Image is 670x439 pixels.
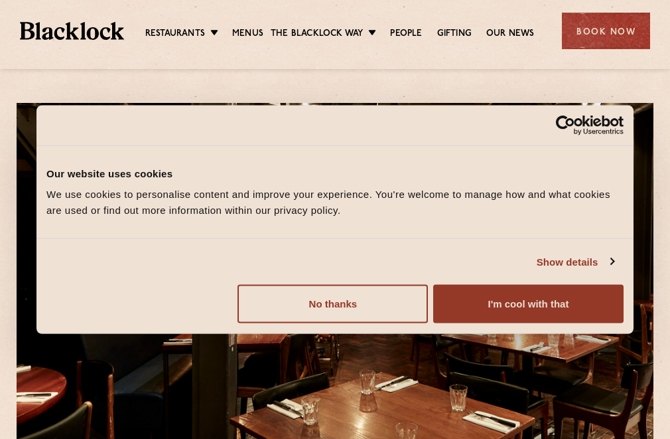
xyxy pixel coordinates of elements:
button: I'm cool with that [433,285,624,323]
a: Usercentrics Cookiebot - opens in a new window [507,115,624,135]
a: Our News [486,27,535,42]
div: We use cookies to personalise content and improve your experience. You're welcome to manage how a... [46,187,624,219]
a: Gifting [437,27,472,42]
div: Book Now [562,13,650,49]
a: Menus [232,27,263,42]
div: Our website uses cookies [46,165,624,181]
a: Restaurants [145,27,205,42]
a: The Blacklock Way [271,27,363,42]
button: No thanks [237,285,428,323]
img: BL_Textured_Logo-footer-cropped.svg [20,22,124,40]
a: Show details [537,254,614,270]
a: People [390,27,422,42]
